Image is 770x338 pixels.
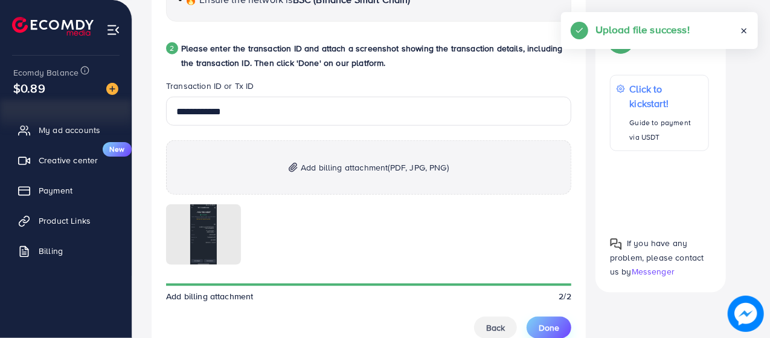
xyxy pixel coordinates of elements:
[9,239,123,263] a: Billing
[9,118,123,142] a: My ad accounts
[39,154,98,166] span: Creative center
[9,148,123,172] a: Creative centerNew
[13,79,45,97] span: $0.89
[539,322,559,334] span: Done
[181,41,571,70] p: Please enter the transaction ID and attach a screenshot showing the transaction details, includin...
[39,184,72,197] span: Payment
[166,80,571,97] legend: Transaction ID or Tx ID
[106,83,118,95] img: image
[301,160,449,175] span: Add billing attachment
[630,82,702,111] p: Click to kickstart!
[610,237,704,277] span: If you have any problem, please contact us by
[106,23,120,37] img: menu
[610,238,622,250] img: Popup guide
[559,290,571,302] span: 2/2
[190,204,217,265] img: img uploaded
[388,161,449,174] span: (PDF, JPG, PNG)
[12,17,94,36] img: logo
[632,265,675,278] span: Messenger
[39,124,100,136] span: My ad accounts
[166,42,178,54] div: 2
[630,115,702,145] p: Guide to payment via USDT
[9,178,123,203] a: Payment
[289,163,298,173] img: img
[486,322,505,334] span: Back
[595,22,690,37] h5: Upload file success!
[13,67,79,79] span: Ecomdy Balance
[9,209,123,233] a: Product Links
[39,215,91,227] span: Product Links
[103,142,132,157] span: New
[166,290,254,302] span: Add billing attachment
[728,296,763,331] img: image
[39,245,63,257] span: Billing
